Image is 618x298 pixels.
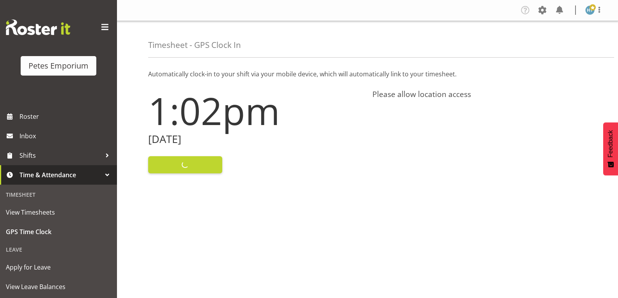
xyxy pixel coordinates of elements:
h4: Please allow location access [372,90,587,99]
p: Automatically clock-in to your shift via your mobile device, which will automatically link to you... [148,69,587,79]
button: Feedback - Show survey [603,122,618,175]
img: Rosterit website logo [6,19,70,35]
span: GPS Time Clock [6,226,111,238]
span: Time & Attendance [19,169,101,181]
span: Roster [19,111,113,122]
a: GPS Time Clock [2,222,115,242]
a: View Timesheets [2,203,115,222]
div: Leave [2,242,115,257]
span: Shifts [19,150,101,161]
img: helena-tomlin701.jpg [585,5,595,15]
a: Apply for Leave [2,257,115,277]
div: Petes Emporium [28,60,89,72]
span: Apply for Leave [6,261,111,273]
span: View Timesheets [6,206,111,218]
h4: Timesheet - GPS Clock In [148,41,241,49]
span: Feedback [607,130,614,157]
h1: 1:02pm [148,90,363,132]
span: View Leave Balances [6,281,111,293]
div: Timesheet [2,187,115,203]
h2: [DATE] [148,133,363,145]
a: View Leave Balances [2,277,115,296]
span: Inbox [19,130,113,142]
